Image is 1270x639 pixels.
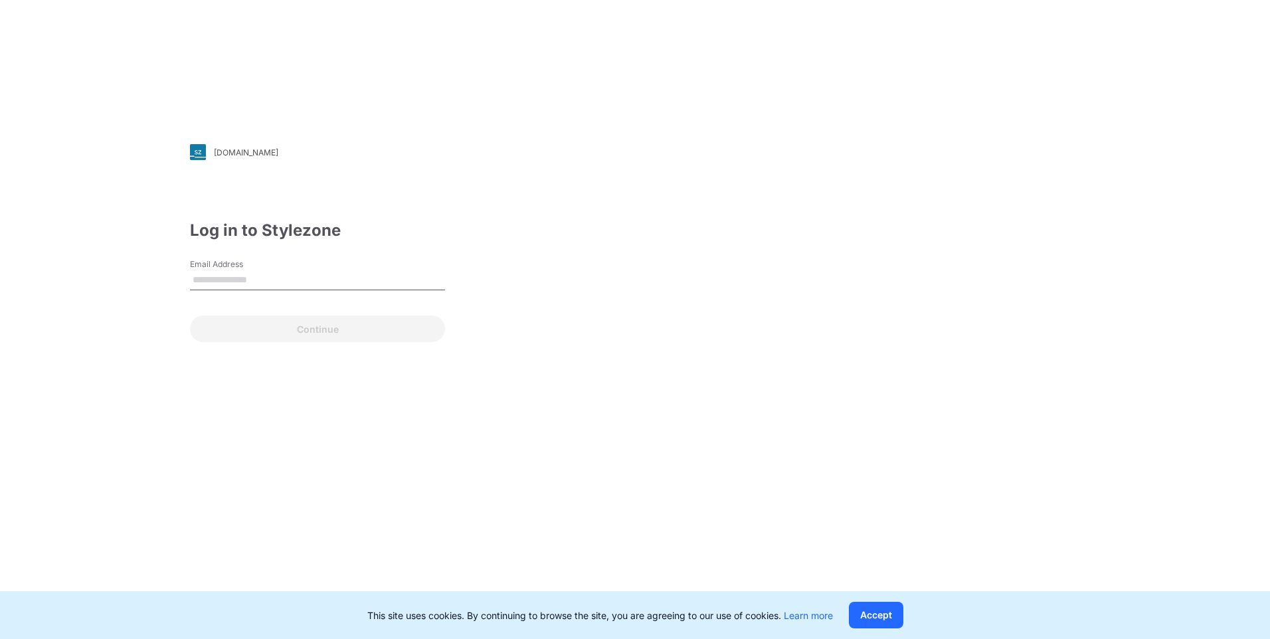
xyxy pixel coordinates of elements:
a: Learn more [784,610,833,621]
a: [DOMAIN_NAME] [190,144,445,160]
div: [DOMAIN_NAME] [214,147,278,157]
button: Accept [849,602,903,628]
img: svg+xml;base64,PHN2ZyB3aWR0aD0iMjgiIGhlaWdodD0iMjgiIHZpZXdCb3g9IjAgMCAyOCAyOCIgZmlsbD0ibm9uZSIgeG... [190,144,206,160]
p: This site uses cookies. By continuing to browse the site, you are agreeing to our use of cookies. [367,608,833,622]
img: browzwear-logo.73288ffb.svg [1071,33,1237,57]
label: Email Address [190,258,283,270]
div: Log in to Stylezone [190,219,445,242]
